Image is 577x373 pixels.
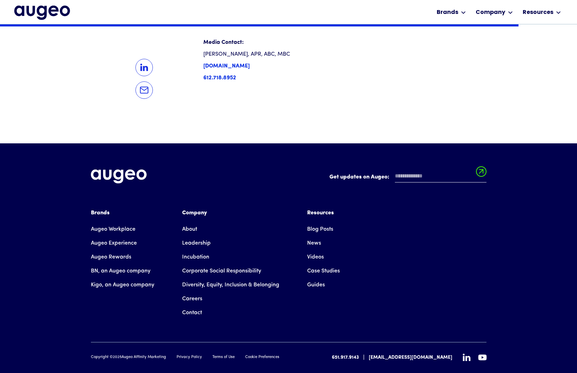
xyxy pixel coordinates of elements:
[476,8,505,17] div: Company
[91,355,166,360] div: Copyright © Augeo Affinity Marketing
[476,166,486,181] input: Submit
[307,222,333,236] a: Blog Posts
[91,264,150,278] a: BN, an Augeo company
[91,236,137,250] a: Augeo Experience
[91,169,147,184] img: Augeo's full logo in white.
[182,209,279,217] div: Company
[14,6,70,19] a: home
[307,209,340,217] div: Resources
[14,6,70,19] img: Augeo's full logo in midnight blue.
[363,354,365,362] div: |
[307,264,340,278] a: Case Studies
[91,209,154,217] div: Brands
[182,250,209,264] a: Incubation
[437,8,458,17] div: Brands
[182,264,261,278] a: Corporate Social Responsibility
[91,250,131,264] a: Augeo Rewards
[91,278,154,292] a: Kigo, an Augeo company
[182,222,197,236] a: About
[182,278,279,292] a: Diversity, Equity, Inclusion & Belonging
[329,169,486,186] form: Email Form
[203,26,440,35] p: ‍
[203,50,440,58] p: [PERSON_NAME], APR, ABC, MBC
[329,173,389,181] label: Get updates on Augeo:
[307,250,324,264] a: Videos
[332,354,359,361] a: 651.917.9143
[245,355,279,360] a: Cookie Preferences
[182,236,211,250] a: Leadership
[182,306,202,320] a: Contact
[182,292,202,306] a: Careers
[91,222,135,236] a: Augeo Workplace
[203,38,440,47] p: ‍
[369,354,452,361] a: [EMAIL_ADDRESS][DOMAIN_NAME]
[307,236,321,250] a: News
[177,355,202,360] a: Privacy Policy
[307,278,325,292] a: Guides
[523,8,553,17] div: Resources
[113,355,122,359] span: 2025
